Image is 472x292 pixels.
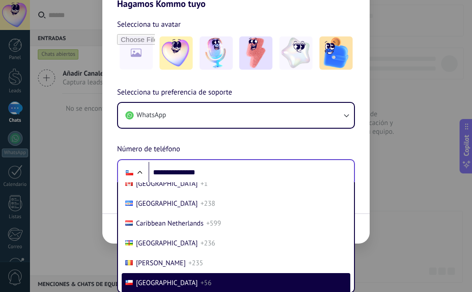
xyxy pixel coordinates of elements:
[117,87,232,99] span: Selecciona tu preferencia de soporte
[206,219,221,228] span: +599
[118,103,354,128] button: WhatsApp
[136,179,198,188] span: [GEOGRAPHIC_DATA]
[201,239,215,248] span: +236
[159,36,193,70] img: -1.jpeg
[189,259,203,268] span: +235
[136,199,198,208] span: [GEOGRAPHIC_DATA]
[201,199,215,208] span: +238
[117,18,181,30] span: Selecciona tu avatar
[117,143,180,155] span: Número de teléfono
[201,179,208,188] span: +1
[319,36,353,70] img: -5.jpeg
[136,259,186,268] span: [PERSON_NAME]
[136,279,198,287] span: [GEOGRAPHIC_DATA]
[136,239,198,248] span: [GEOGRAPHIC_DATA]
[136,219,203,228] span: Caribbean Netherlands
[201,279,212,287] span: +56
[121,163,138,182] div: Chile: + 56
[200,36,233,70] img: -2.jpeg
[239,36,272,70] img: -3.jpeg
[279,36,313,70] img: -4.jpeg
[136,111,166,120] span: WhatsApp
